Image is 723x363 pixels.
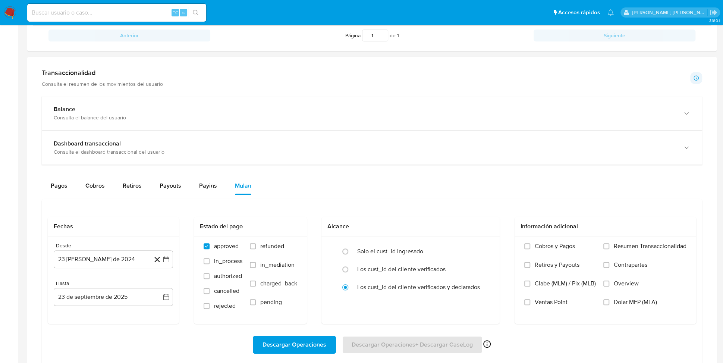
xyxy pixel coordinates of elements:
span: 3.160.1 [709,18,719,24]
button: search-icon [188,7,203,18]
span: ⌥ [172,9,178,16]
span: Página de [345,29,399,41]
span: Accesos rápidos [558,9,600,16]
p: rene.vale@mercadolibre.com [632,9,707,16]
button: Siguiente [534,29,695,41]
a: Salir [710,9,717,16]
span: 1 [397,32,399,39]
span: s [182,9,185,16]
button: Anterior [48,29,210,41]
input: Buscar usuario o caso... [27,8,206,18]
a: Notificaciones [607,9,614,16]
